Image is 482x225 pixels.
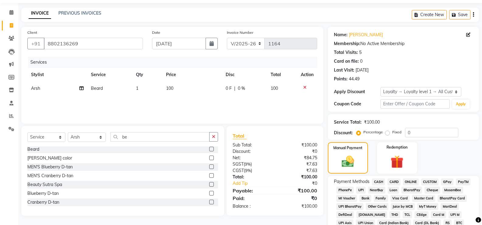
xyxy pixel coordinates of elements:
[27,38,44,49] button: +91
[334,32,348,38] div: Name:
[275,203,322,209] div: ₹100.00
[166,86,173,91] span: 100
[364,119,380,125] div: ₹100.00
[336,211,354,218] span: DefiDeal
[387,145,407,150] label: Redemption
[334,58,359,65] div: Card on file:
[442,187,463,194] span: MosamBee
[359,49,362,56] div: 5
[390,195,410,202] span: Visa Card
[228,142,275,148] div: Sub Total:
[334,178,369,185] span: Payment Methods
[238,85,245,92] span: 0 %
[403,211,412,218] span: TCL
[152,30,160,35] label: Date
[425,187,440,194] span: Cheque
[27,30,37,35] label: Client
[228,155,275,161] div: Net:
[387,178,401,185] span: CARD
[227,30,253,35] label: Invoice Number
[58,10,101,16] a: PREVIOUS INVOICES
[333,145,362,151] label: Manual Payment
[449,10,470,19] button: Save
[387,154,407,170] img: _gift.svg
[283,180,322,187] div: ₹0
[91,86,103,91] span: Beard
[334,67,354,73] div: Last Visit:
[356,187,366,194] span: UPI
[28,57,322,68] div: Services
[27,190,59,197] div: Blueberry D-tan
[275,187,322,194] div: ₹100.00
[366,203,388,210] span: Other Cards
[368,187,385,194] span: NearBuy
[226,85,232,92] span: 0 F
[412,195,435,202] span: Master Card
[363,129,383,135] label: Percentage
[360,58,362,65] div: 0
[245,162,251,167] span: 9%
[275,161,322,167] div: ₹7.63
[29,8,51,19] a: INVOICE
[441,203,459,210] span: MariDeal
[374,195,388,202] span: Family
[349,32,383,38] a: [PERSON_NAME]
[233,133,247,139] span: Total
[31,86,40,91] span: Arsh
[334,130,353,136] div: Discount:
[441,178,453,185] span: GPay
[87,68,132,82] th: Service
[267,68,297,82] th: Total
[334,101,380,107] div: Coupon Code
[449,211,462,218] span: UPI M
[245,168,251,173] span: 9%
[162,68,222,82] th: Price
[275,142,322,148] div: ₹100.00
[222,68,267,82] th: Disc
[27,68,87,82] th: Stylist
[380,99,450,109] input: Enter Offer / Coupon Code
[27,146,39,153] div: Beard
[391,203,415,210] span: Juice by MCB
[336,195,357,202] span: MI Voucher
[27,164,73,170] div: MEN'S Blueberry D-tan
[228,195,275,202] div: Paid:
[412,10,447,19] button: Create New
[234,85,235,92] span: |
[336,203,363,210] span: UPI BharatPay
[403,178,419,185] span: ONLINE
[392,129,401,135] label: Fixed
[271,86,278,91] span: 100
[338,154,358,169] img: _cash.svg
[233,168,244,173] span: CGST
[275,195,322,202] div: ₹0
[356,211,387,218] span: [DOMAIN_NAME]
[228,180,283,187] a: Add Tip
[228,161,275,167] div: ( )
[27,173,73,179] div: MEN'S Cranberry D-tan
[334,76,348,82] div: Points:
[359,195,371,202] span: Bank
[228,187,275,194] div: Payable:
[456,178,470,185] span: PayTM
[401,187,422,194] span: BharatPay
[334,49,358,56] div: Total Visits:
[438,195,467,202] span: BharatPay Card
[233,161,244,167] span: SGST
[228,148,275,155] div: Discount:
[334,89,380,95] div: Apply Discount
[417,203,439,210] span: MyT Money
[228,203,275,209] div: Balance :
[132,68,162,82] th: Qty
[372,178,385,185] span: CASH
[297,68,317,82] th: Action
[431,211,446,218] span: Card M
[390,211,400,218] span: THD
[228,174,275,180] div: Total:
[275,155,322,161] div: ₹84.75
[414,211,428,218] span: CEdge
[334,119,362,125] div: Service Total:
[136,86,138,91] span: 1
[452,100,470,109] button: Apply
[275,174,322,180] div: ₹100.00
